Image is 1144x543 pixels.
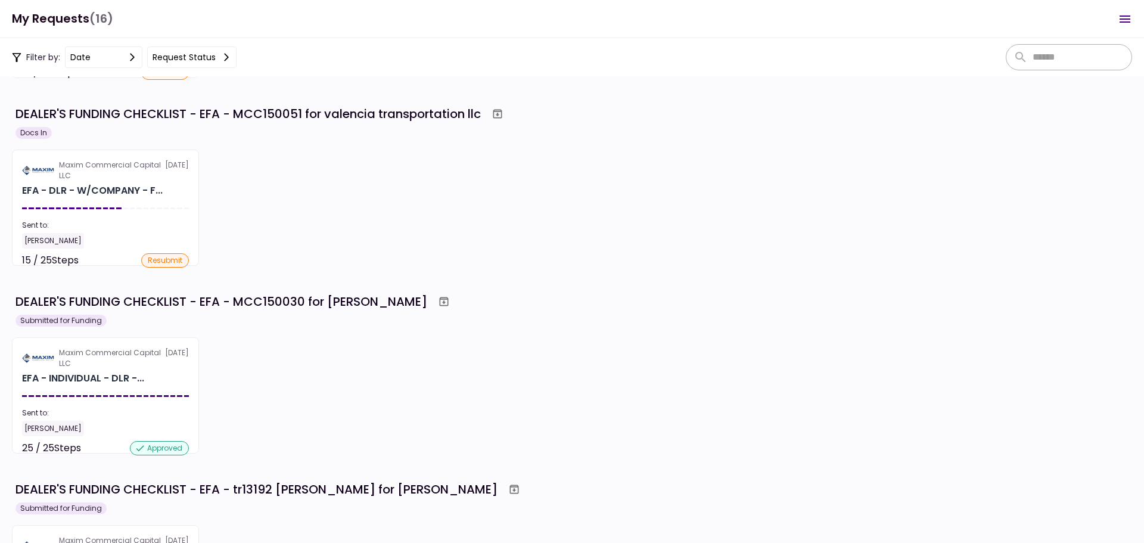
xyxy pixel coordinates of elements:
div: 25 / 25 Steps [22,441,81,455]
div: EFA - DLR - W/COMPANY - FUNDING CHECKLIST [22,184,163,198]
button: Request status [147,46,237,68]
img: Partner logo [22,353,54,364]
img: Partner logo [22,165,54,176]
div: Maxim Commercial Capital LLC [59,160,165,181]
div: Sent to: [22,220,189,231]
div: Filter by: [12,46,237,68]
div: DEALER'S FUNDING CHECKLIST - EFA - MCC150051 for valencia transportation llc [15,105,481,123]
div: Submitted for Funding [15,315,107,327]
button: Archive workflow [433,291,455,312]
div: Submitted for Funding [15,502,107,514]
div: resubmit [141,253,189,268]
span: (16) [89,7,113,31]
div: Sent to: [22,408,189,418]
button: Archive workflow [503,479,525,500]
button: Archive workflow [487,103,508,125]
div: DEALER'S FUNDING CHECKLIST - EFA - tr13192 [PERSON_NAME] for [PERSON_NAME] [15,480,498,498]
button: date [65,46,142,68]
div: DEALER'S FUNDING CHECKLIST - EFA - MCC150030 for [PERSON_NAME] [15,293,427,311]
div: [DATE] [22,347,189,369]
h1: My Requests [12,7,113,31]
button: Open menu [1111,5,1139,33]
div: Docs In [15,127,52,139]
div: [PERSON_NAME] [22,233,84,249]
div: [DATE] [22,160,189,181]
div: approved [130,441,189,455]
div: 15 / 25 Steps [22,253,79,268]
div: date [70,51,91,64]
div: [PERSON_NAME] [22,421,84,436]
div: EFA - INDIVIDUAL - DLR - FUNDING CHECKLIST [22,371,144,386]
div: Maxim Commercial Capital LLC [59,347,165,369]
